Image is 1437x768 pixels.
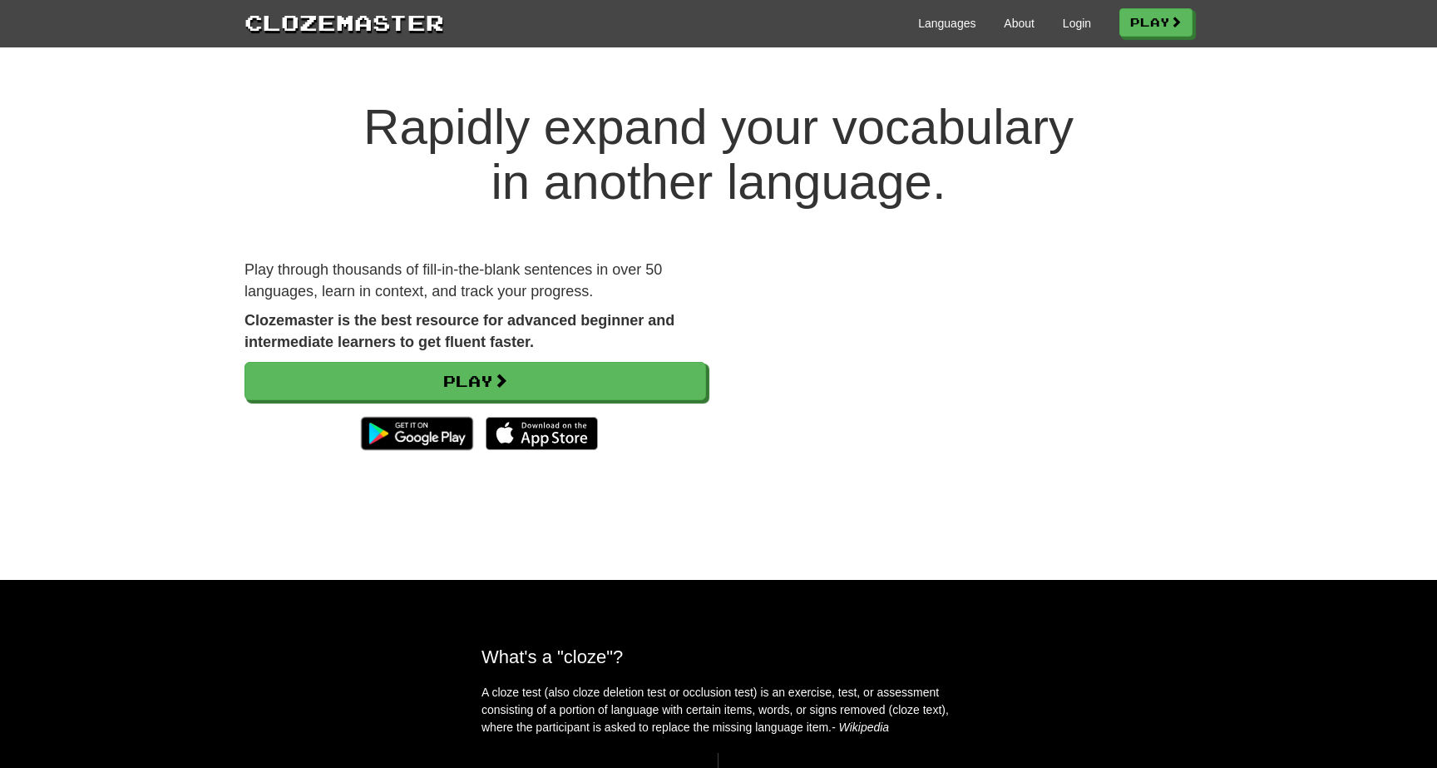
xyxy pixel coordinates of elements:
[486,417,598,450] img: Download_on_the_App_Store_Badge_US-UK_135x40-25178aeef6eb6b83b96f5f2d004eda3bffbb37122de64afbaef7...
[1063,15,1091,32] a: Login
[244,7,444,37] a: Clozemaster
[832,721,889,734] em: - Wikipedia
[1004,15,1035,32] a: About
[353,409,481,458] img: Get it on Google Play
[244,362,706,400] a: Play
[1119,8,1193,37] a: Play
[481,647,956,667] h2: What's a "cloze"?
[244,260,706,302] p: Play through thousands of fill-in-the-blank sentences in over 50 languages, learn in context, and...
[481,684,956,736] p: A cloze test (also cloze deletion test or occlusion test) is an exercise, test, or assessment con...
[244,312,674,350] strong: Clozemaster is the best resource for advanced beginner and intermediate learners to get fluent fa...
[918,15,975,32] a: Languages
